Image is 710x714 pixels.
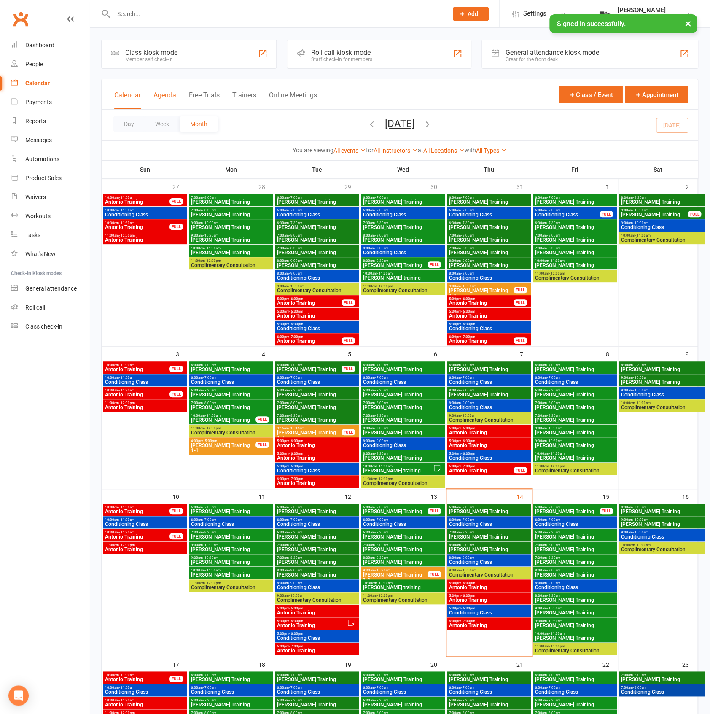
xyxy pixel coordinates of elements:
[461,376,474,380] span: - 7:00am
[363,367,443,372] span: [PERSON_NAME] Training
[449,212,529,217] span: Conditioning Class
[289,376,302,380] span: - 7:00am
[535,376,615,380] span: 6:00am
[449,326,529,331] span: Conditioning Class
[363,259,428,263] span: 8:30am
[461,297,475,301] span: - 6:00pm
[621,380,703,385] span: [PERSON_NAME] Training
[277,367,342,372] span: [PERSON_NAME] Training
[449,225,529,230] span: [PERSON_NAME] Training
[169,198,183,205] div: FULL
[277,288,357,293] span: Complimentary Consultation
[145,116,180,132] button: Week
[277,250,357,255] span: [PERSON_NAME] Training
[269,91,317,109] button: Online Meetings
[25,213,51,219] div: Workouts
[363,250,443,255] span: Conditioning Class
[600,211,613,217] div: FULL
[111,8,442,20] input: Search...
[375,221,388,225] span: - 8:30am
[363,208,443,212] span: 6:00am
[105,221,170,225] span: 10:30am
[535,221,615,225] span: 6:30am
[289,234,302,237] span: - 8:00am
[191,212,271,217] span: [PERSON_NAME] Training
[11,36,89,55] a: Dashboard
[514,299,527,306] div: FULL
[633,376,648,380] span: - 10:00am
[686,179,697,193] div: 2
[105,199,170,205] span: Antonio Training
[385,118,414,129] button: [DATE]
[11,317,89,336] a: Class kiosk mode
[363,272,443,275] span: 10:30am
[277,313,357,318] span: Antonio Training
[449,275,529,280] span: Conditioning Class
[180,116,218,132] button: Month
[461,259,474,263] span: - 9:00am
[274,161,360,178] th: Tue
[476,147,507,154] a: All Types
[25,323,62,330] div: Class check-in
[606,347,618,361] div: 8
[535,212,600,217] span: Conditioning Class
[289,259,302,263] span: - 9:00am
[277,196,357,199] span: 6:00am
[621,212,688,217] span: [PERSON_NAME] Training
[449,335,514,339] span: 6:00pm
[191,367,271,372] span: [PERSON_NAME] Training
[342,299,355,306] div: FULL
[172,179,188,193] div: 27
[449,310,529,313] span: 5:30pm
[119,376,134,380] span: - 11:00am
[277,339,342,344] span: Antonio Training
[461,246,474,250] span: - 8:30am
[277,212,357,217] span: Conditioning Class
[289,272,302,275] span: - 9:00am
[449,376,529,380] span: 6:00am
[449,259,529,263] span: 8:00am
[11,279,89,298] a: General attendance kiosk mode
[169,366,183,372] div: FULL
[449,246,529,250] span: 7:30am
[191,376,271,380] span: 6:00am
[289,335,303,339] span: - 7:00pm
[621,221,703,225] span: 9:00am
[449,367,529,372] span: [PERSON_NAME] Training
[363,237,443,242] span: [PERSON_NAME] Training
[461,234,474,237] span: - 8:00am
[621,208,688,212] span: 9:00am
[535,196,615,199] span: 6:00am
[363,234,443,237] span: 8:00am
[449,363,529,367] span: 6:00am
[597,5,613,22] img: thumb_image1749576563.png
[203,221,218,225] span: - 10:00am
[203,208,216,212] span: - 8:30am
[535,246,615,250] span: 7:30am
[11,245,89,264] a: What's New
[188,161,274,178] th: Mon
[25,175,62,181] div: Product Sales
[547,234,560,237] span: - 8:00am
[125,48,177,57] div: Class kiosk mode
[277,380,357,385] span: Conditioning Class
[191,363,271,367] span: 6:00am
[430,179,446,193] div: 30
[449,208,529,212] span: 6:00am
[559,86,623,103] button: Class / Event
[105,367,170,372] span: Antonio Training
[423,147,465,154] a: All Locations
[680,14,696,32] button: ×
[205,259,221,263] span: - 12:00pm
[25,232,40,238] div: Tasks
[348,347,360,361] div: 5
[375,234,388,237] span: - 9:00am
[176,347,188,361] div: 3
[363,376,443,380] span: 6:00am
[311,57,372,62] div: Staff check-in for members
[105,208,185,212] span: 10:00am
[375,363,388,367] span: - 7:00am
[532,161,618,178] th: Fri
[621,363,703,367] span: 8:30am
[114,91,141,109] button: Calendar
